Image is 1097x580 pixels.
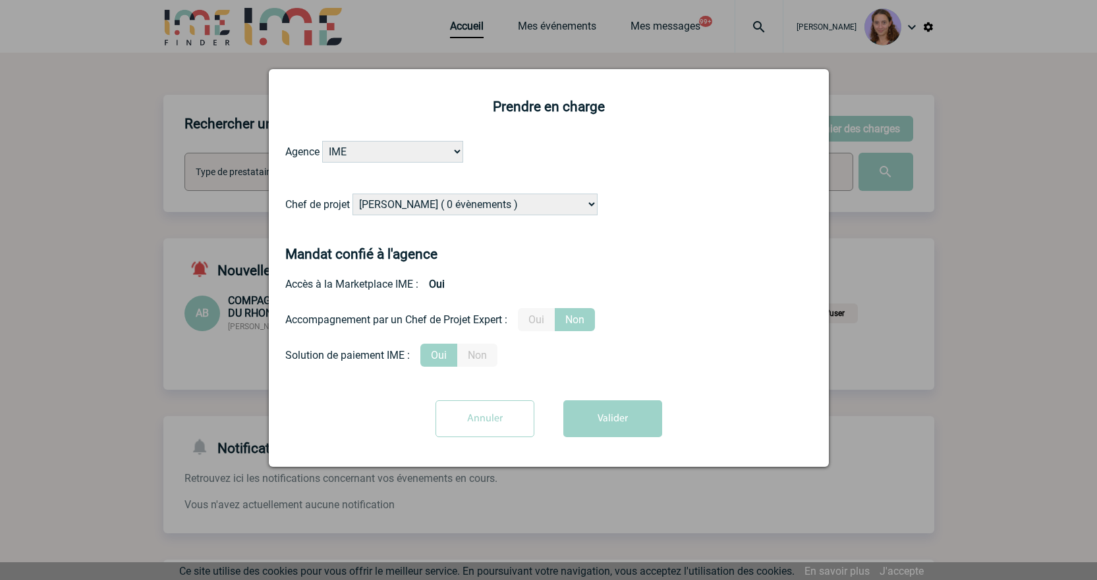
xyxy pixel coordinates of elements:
h4: Mandat confié à l'agence [285,246,437,262]
div: Solution de paiement IME : [285,349,410,361]
label: Non [457,344,497,367]
div: Accès à la Marketplace IME : [285,273,812,296]
input: Annuler [436,400,534,437]
div: Conformité aux process achat client, Prise en charge de la facturation, Mutualisation de plusieur... [285,344,812,367]
label: Oui [420,344,457,367]
h2: Prendre en charge [285,99,812,115]
div: Prestation payante [285,308,812,331]
label: Chef de projet [285,198,350,211]
label: Oui [518,308,555,331]
div: Accompagnement par un Chef de Projet Expert : [285,313,507,326]
label: Non [555,308,595,331]
label: Agence [285,145,320,158]
button: Valider [563,400,662,437]
b: Oui [418,273,455,296]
